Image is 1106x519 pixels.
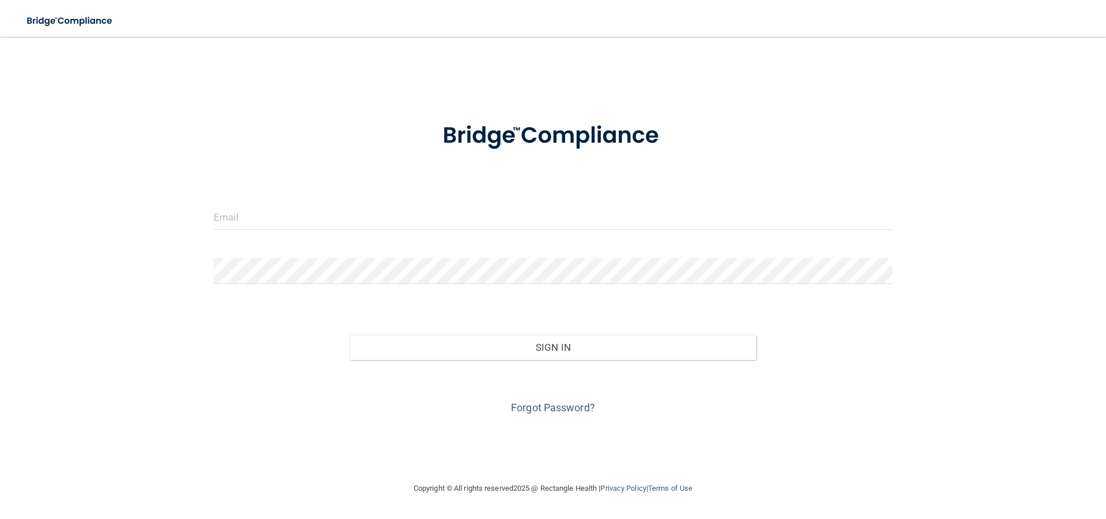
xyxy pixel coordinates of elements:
[419,106,687,166] img: bridge_compliance_login_screen.278c3ca4.svg
[600,484,646,493] a: Privacy Policy
[214,204,892,230] input: Email
[343,470,763,507] div: Copyright © All rights reserved 2025 @ Rectangle Health | |
[350,335,757,360] button: Sign In
[17,9,123,33] img: bridge_compliance_login_screen.278c3ca4.svg
[511,401,595,414] a: Forgot Password?
[648,484,692,493] a: Terms of Use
